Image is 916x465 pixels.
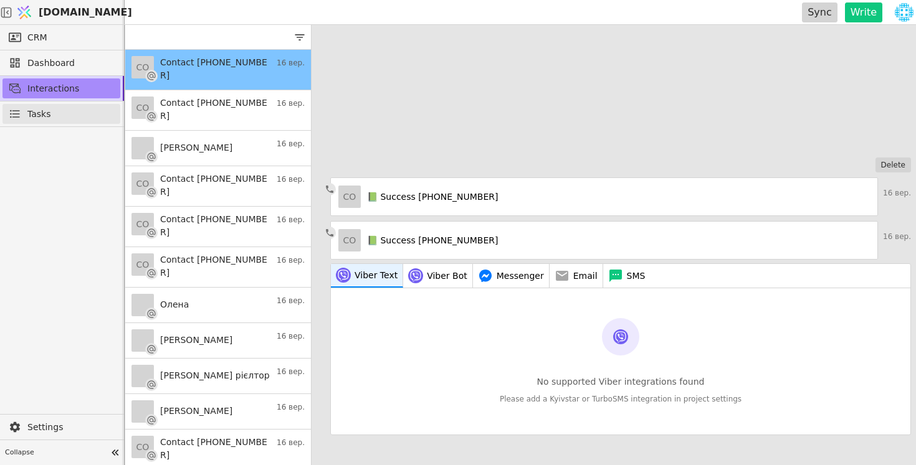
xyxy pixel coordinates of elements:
[277,402,305,413] p: 16 вер.
[550,264,603,288] button: Email
[160,298,189,311] h3: Олена
[160,369,270,382] h3: [PERSON_NAME] рієлтор
[573,270,598,283] span: Email
[125,247,311,288] a: COContact [PHONE_NUMBER]16 вер.
[367,190,498,204] h4: 📗 Success [PHONE_NUMBER]
[627,270,646,283] span: SMS
[2,78,120,98] a: Interactions
[131,172,154,195] div: CO
[125,90,311,131] a: COContact [PHONE_NUMBER]16 вер.
[131,253,154,276] div: CO
[277,98,305,109] p: 16 вер.
[427,270,467,283] span: Viber Bot
[277,437,305,448] p: 16 вер.
[2,104,120,124] a: Tasks
[883,187,911,216] p: 16 вер.
[125,131,311,166] a: [PERSON_NAME]16 вер.
[39,5,132,20] span: [DOMAIN_NAME]
[845,2,882,22] button: Write
[160,213,270,239] h3: Contact [PHONE_NUMBER]
[336,393,905,405] p: Please add a Kyivstar or TurboSMS integration in project settings
[895,3,914,22] img: c6de0f477f5844c4181fe7718fa4d366
[2,27,120,47] a: CRM
[160,96,270,123] h3: Contact [PHONE_NUMBER]
[160,436,270,462] h3: Contact [PHONE_NUMBER]
[160,405,232,418] h3: [PERSON_NAME]
[277,214,305,225] p: 16 вер.
[27,421,114,434] span: Settings
[15,1,34,24] img: Logo
[277,255,305,266] p: 16 вер.
[603,264,651,288] button: SMS
[27,108,51,121] span: Tasks
[497,270,544,283] span: Messenger
[883,231,911,260] p: 16 вер.
[160,141,232,154] h3: [PERSON_NAME]
[125,207,311,247] a: COContact [PHONE_NUMBER]16 вер.
[5,448,107,458] span: Collapse
[277,366,305,377] p: 16 вер.
[2,417,120,437] a: Settings
[403,264,473,288] button: Viber Bot
[336,375,905,388] p: No supported Viber integrations found
[160,172,270,199] h3: Contact [PHONE_NUMBER]
[125,323,311,359] a: [PERSON_NAME]16 вер.
[27,31,47,44] span: CRM
[331,264,403,288] button: Viber Text
[277,174,305,185] p: 16 вер.
[277,138,305,149] p: 16 вер.
[125,166,311,207] a: COContact [PHONE_NUMBER]16 вер.
[2,53,120,73] a: Dashboard
[160,334,232,347] h3: [PERSON_NAME]
[125,394,311,430] a: [PERSON_NAME]16 вер.
[131,436,154,458] div: CO
[27,57,114,70] span: Dashboard
[875,157,911,172] button: Delete
[338,229,361,251] div: CO
[338,186,361,208] div: CO
[160,56,270,82] h3: Contact [PHONE_NUMBER]
[277,57,305,68] p: 16 вер.
[131,56,154,78] div: CO
[355,269,398,282] span: Viber Text
[131,213,154,235] div: CO
[131,96,154,119] div: CO
[802,2,837,22] button: Sync
[277,331,305,342] p: 16 вер.
[160,253,270,279] h3: Contact [PHONE_NUMBER]
[12,1,125,24] a: [DOMAIN_NAME]
[125,288,311,323] a: Олена16 вер.
[367,234,498,247] h4: 📗 Success [PHONE_NUMBER]
[473,264,550,288] button: Messenger
[125,50,311,90] a: COContact [PHONE_NUMBER]16 вер.
[277,295,305,306] p: 16 вер.
[27,82,114,95] span: Interactions
[125,359,311,394] a: [PERSON_NAME] рієлтор16 вер.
